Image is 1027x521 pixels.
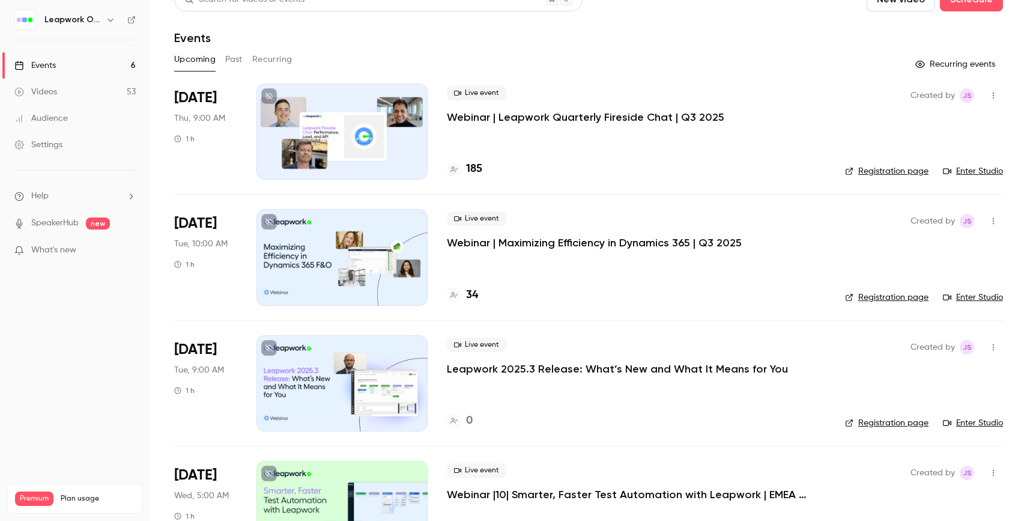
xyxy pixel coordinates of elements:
[174,84,237,180] div: Sep 25 Thu, 10:00 AM (America/New York)
[845,165,929,177] a: Registration page
[960,214,974,228] span: Jaynesh Singh
[960,340,974,355] span: Jaynesh Singh
[14,190,136,203] li: help-dropdown-opener
[963,88,972,103] span: JS
[15,10,34,29] img: Leapwork Online Event
[31,244,76,257] span: What's new
[61,494,135,504] span: Plan usage
[86,218,110,230] span: new
[174,31,211,45] h1: Events
[174,466,217,485] span: [DATE]
[466,161,482,177] h4: 185
[943,291,1003,303] a: Enter Studio
[174,209,237,305] div: Sep 30 Tue, 11:00 AM (America/New York)
[960,88,974,103] span: Jaynesh Singh
[963,214,972,228] span: JS
[174,511,195,521] div: 1 h
[447,110,724,124] a: Webinar | Leapwork Quarterly Fireside Chat | Q3 2025
[963,466,972,480] span: JS
[174,238,228,250] span: Tue, 10:00 AM
[15,492,53,506] span: Premium
[31,217,79,230] a: SpeakerHub
[960,466,974,480] span: Jaynesh Singh
[14,112,68,124] div: Audience
[447,86,506,100] span: Live event
[174,386,195,395] div: 1 h
[174,88,217,108] span: [DATE]
[174,134,195,144] div: 1 h
[910,466,955,480] span: Created by
[174,214,217,233] span: [DATE]
[121,245,136,256] iframe: Noticeable Trigger
[174,364,224,376] span: Tue, 9:00 AM
[225,50,243,69] button: Past
[943,165,1003,177] a: Enter Studio
[910,340,955,355] span: Created by
[174,340,217,359] span: [DATE]
[963,340,972,355] span: JS
[910,88,955,103] span: Created by
[910,55,1003,74] button: Recurring events
[447,338,506,352] span: Live event
[174,112,225,124] span: Thu, 9:00 AM
[943,417,1003,429] a: Enter Studio
[14,139,62,151] div: Settings
[447,463,506,478] span: Live event
[174,335,237,431] div: Oct 28 Tue, 10:00 AM (America/New York)
[447,287,478,303] a: 34
[252,50,292,69] button: Recurring
[466,287,478,303] h4: 34
[14,59,56,72] div: Events
[910,214,955,228] span: Created by
[174,490,229,502] span: Wed, 5:00 AM
[447,212,506,226] span: Live event
[447,362,788,376] a: Leapwork 2025.3 Release: What’s New and What It Means for You
[44,14,101,26] h6: Leapwork Online Event
[845,417,929,429] a: Registration page
[466,413,473,429] h4: 0
[447,236,742,250] a: Webinar | Maximizing Efficiency in Dynamics 365 | Q3 2025
[174,50,216,69] button: Upcoming
[447,161,482,177] a: 185
[447,487,807,502] a: Webinar |10| Smarter, Faster Test Automation with Leapwork | EMEA | Q4 2025
[447,413,473,429] a: 0
[14,86,57,98] div: Videos
[845,291,929,303] a: Registration page
[174,260,195,269] div: 1 h
[31,190,49,203] span: Help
